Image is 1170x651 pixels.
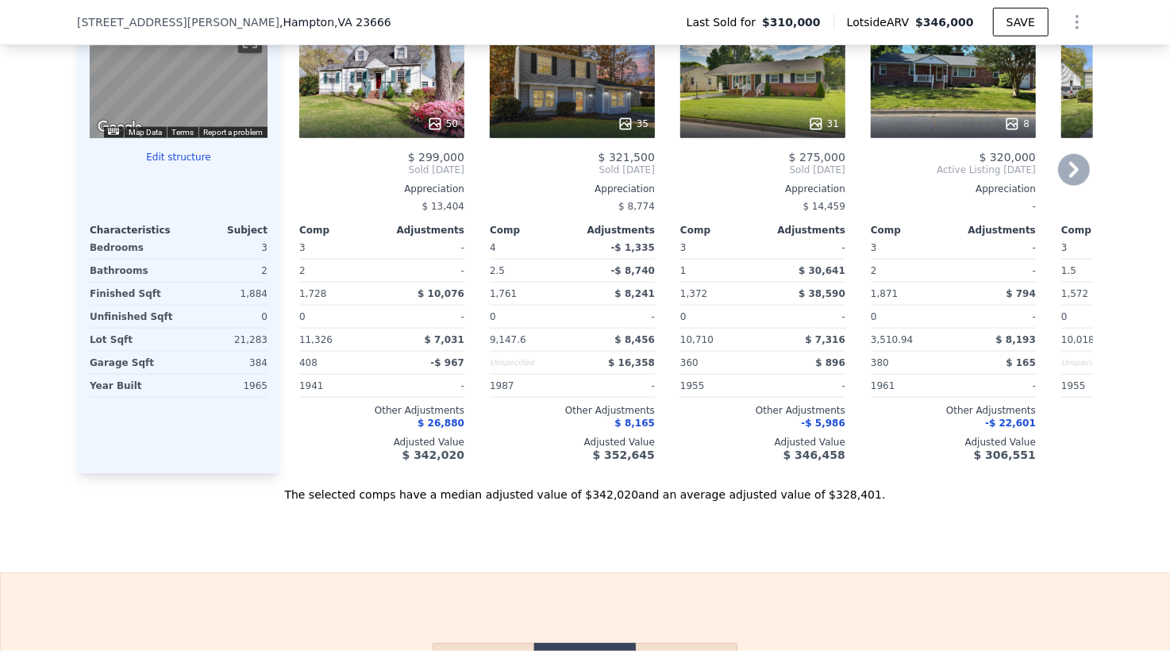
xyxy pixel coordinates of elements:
div: Year Built [90,375,175,397]
span: 360 [680,357,699,368]
div: Other Adjustments [299,404,464,417]
div: 3 [182,237,267,259]
div: 50 [427,116,458,132]
span: -$ 22,601 [985,418,1036,429]
span: 408 [299,357,318,368]
div: - [871,195,1036,218]
div: Map [90,24,267,138]
span: 1,871 [871,288,898,299]
div: 1 [680,260,760,282]
span: 1,372 [680,288,707,299]
span: 3 [680,242,687,253]
div: Adjusted Value [680,436,845,449]
div: Other Adjustments [490,404,655,417]
div: - [385,260,464,282]
div: Appreciation [871,183,1036,195]
div: - [766,237,845,259]
span: 0 [1061,311,1068,322]
span: $ 16,358 [608,357,655,368]
span: $ 26,880 [418,418,464,429]
span: $ 8,241 [615,288,655,299]
div: Adjustments [572,224,655,237]
div: 1961 [871,375,950,397]
div: 1.5 [1061,260,1141,282]
div: Adjusted Value [490,436,655,449]
div: - [956,260,1036,282]
div: 2.5 [490,260,569,282]
span: , VA 23666 [334,16,391,29]
span: 0 [680,311,687,322]
div: Appreciation [680,183,845,195]
div: - [385,237,464,259]
div: Comp [490,224,572,237]
div: Street View [90,24,267,138]
span: Lotside ARV [847,14,915,30]
span: 4 [490,242,496,253]
div: Characteristics [90,224,179,237]
span: $ 306,551 [974,449,1036,461]
div: 8 [1004,116,1030,132]
div: 1,884 [182,283,267,305]
div: 1955 [1061,375,1141,397]
button: Edit structure [90,151,267,164]
span: -$ 5,986 [802,418,845,429]
span: 1,572 [1061,288,1088,299]
div: Adjusted Value [299,436,464,449]
div: - [956,375,1036,397]
span: $346,000 [915,16,974,29]
span: 11,326 [299,334,333,345]
span: 9,147.6 [490,334,526,345]
span: $ 10,076 [418,288,464,299]
button: Show Options [1061,6,1093,38]
div: Garage Sqft [90,352,175,374]
div: Unfinished Sqft [90,306,175,328]
span: $ 30,641 [799,265,845,276]
span: 3 [299,242,306,253]
div: - [766,375,845,397]
div: Bedrooms [90,237,175,259]
div: 1941 [299,375,379,397]
img: Google [94,117,146,138]
div: - [385,375,464,397]
span: $ 8,165 [615,418,655,429]
span: Last Sold for [687,14,763,30]
div: - [766,306,845,328]
span: $ 321,500 [598,151,655,164]
div: Comp [871,224,953,237]
div: Appreciation [299,183,464,195]
span: -$ 967 [430,357,464,368]
div: 1987 [490,375,569,397]
span: $ 8,193 [996,334,1036,345]
div: 2 [299,260,379,282]
div: Adjustments [763,224,845,237]
a: Terms (opens in new tab) [171,128,194,137]
span: $ 275,000 [789,151,845,164]
span: $ 299,000 [408,151,464,164]
span: $ 342,020 [402,449,464,461]
span: 10,710 [680,334,714,345]
div: - [956,237,1036,259]
button: Keyboard shortcuts [108,128,119,135]
span: -$ 8,740 [611,265,655,276]
div: Finished Sqft [90,283,175,305]
div: 35 [618,116,649,132]
div: 21,283 [182,329,267,351]
span: 3,510.94 [871,334,913,345]
span: 380 [871,357,889,368]
div: 1955 [680,375,760,397]
span: -$ 1,335 [611,242,655,253]
div: 31 [808,116,839,132]
div: Comp [299,224,382,237]
div: 2 [182,260,267,282]
span: 0 [299,311,306,322]
span: $ 13,404 [422,201,464,212]
div: Unspecified [490,352,569,374]
span: , Hampton [279,14,391,30]
div: Unspecified [1061,352,1141,374]
span: $ 346,458 [783,449,845,461]
div: Other Adjustments [680,404,845,417]
div: - [385,306,464,328]
span: 3 [1061,242,1068,253]
span: 10,018.80 [1061,334,1110,345]
span: $ 7,316 [806,334,845,345]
